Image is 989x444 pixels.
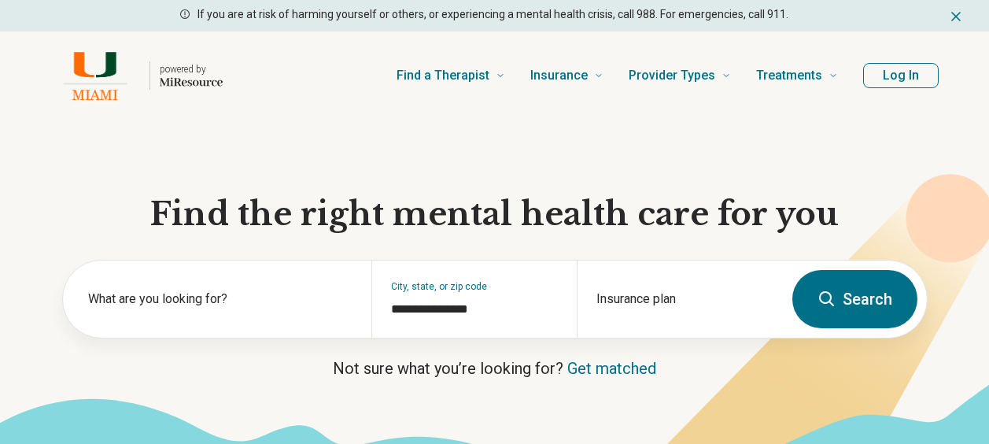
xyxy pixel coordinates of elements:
a: Provider Types [629,44,731,107]
span: Provider Types [629,65,715,87]
span: Insurance [530,65,588,87]
p: powered by [160,63,223,76]
a: Treatments [756,44,838,107]
h1: Find the right mental health care for you [62,194,928,235]
p: Not sure what you’re looking for? [62,357,928,379]
span: Treatments [756,65,822,87]
label: What are you looking for? [88,290,352,309]
button: Search [792,270,917,328]
a: Insurance [530,44,603,107]
button: Log In [863,63,939,88]
p: If you are at risk of harming yourself or others, or experiencing a mental health crisis, call 98... [197,6,788,23]
a: Home page [50,50,223,101]
span: Find a Therapist [397,65,489,87]
a: Get matched [567,359,656,378]
a: Find a Therapist [397,44,505,107]
button: Dismiss [948,6,964,25]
